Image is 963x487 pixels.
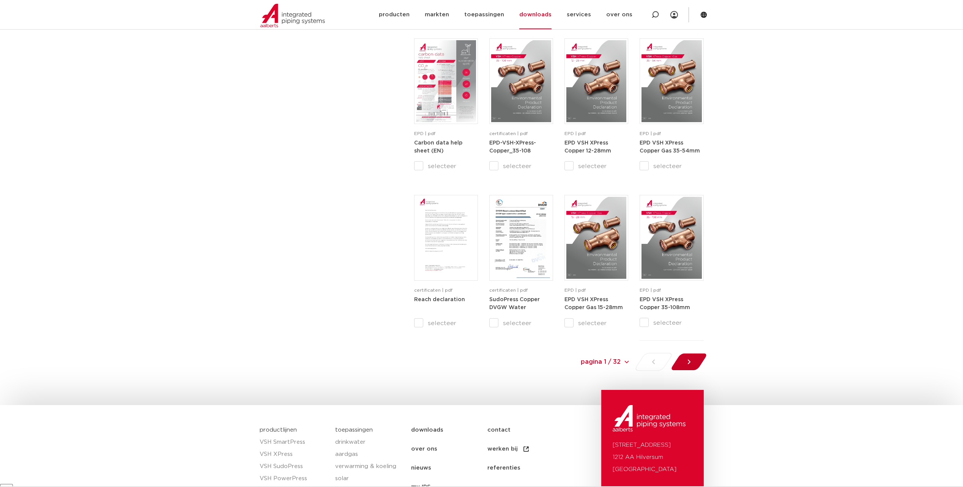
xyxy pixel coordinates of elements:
[564,297,623,311] a: EPD VSH XPress Copper Gas 15-28mm
[487,421,564,440] a: contact
[489,162,553,171] label: selecteer
[335,436,403,448] a: drinkwater
[491,40,551,122] img: EPD-VSH-XPress-Copper_35-108-1-pdf.jpg
[260,448,328,460] a: VSH XPress
[411,459,487,478] a: nieuws
[640,297,690,311] a: EPD VSH XPress Copper 35-108mm
[489,131,528,136] span: certificaten | pdf
[489,297,540,311] a: SudoPress Copper DVGW Water
[487,459,564,478] a: referenties
[414,131,435,136] span: EPD | pdf
[564,131,586,136] span: EPD | pdf
[566,197,626,279] img: VSH-XPress-Copper-Gas-15-28mm_A4EPD_5011481_EN-pdf.jpg
[414,288,452,292] span: certificaten | pdf
[416,197,476,279] img: Reach-declaration-1-pdf.jpg
[564,288,586,292] span: EPD | pdf
[260,460,328,473] a: VSH SudoPress
[487,440,564,459] a: werken bij
[613,439,692,476] p: [STREET_ADDRESS] 1212 AA Hilversum [GEOGRAPHIC_DATA]
[641,40,701,122] img: VSH-XPress-Copper-Gas-35-54mm_A4EPD_5011490_EN-pdf.jpg
[564,319,628,328] label: selecteer
[414,140,462,154] a: Carbon data help sheet (EN)
[564,140,611,154] a: EPD VSH XPress Copper 12-28mm
[414,297,465,302] a: Reach declaration
[489,140,536,154] a: EPD-VSH-XPress-Copper_35-108
[335,460,403,473] a: verwarming & koeling
[640,318,703,327] label: selecteer
[414,162,478,171] label: selecteer
[489,288,528,292] span: certificaten | pdf
[335,473,403,485] a: solar
[640,288,661,292] span: EPD | pdf
[564,162,628,171] label: selecteer
[641,197,701,279] img: VSH-XPress-Copper-35-108mm_A4EPD_5011479_EN-pdf.jpg
[335,427,373,433] a: toepassingen
[260,436,328,448] a: VSH SmartPress
[416,40,476,122] img: Carbon-data-help-sheet-pdf.jpg
[491,197,551,279] img: SudoPress_Koper_DVGW_Water_20210220-1-pdf.jpg
[260,473,328,485] a: VSH PowerPress
[335,448,403,460] a: aardgas
[411,440,487,459] a: over ons
[414,319,478,328] label: selecteer
[640,140,700,154] a: EPD VSH XPress Copper Gas 35-54mm
[260,427,297,433] a: productlijnen
[489,319,553,328] label: selecteer
[566,40,626,122] img: VSH-XPress-Copper-12-28mm_A4EPD_5011468_EN-pdf.jpg
[640,131,661,136] span: EPD | pdf
[640,162,703,171] label: selecteer
[411,421,487,440] a: downloads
